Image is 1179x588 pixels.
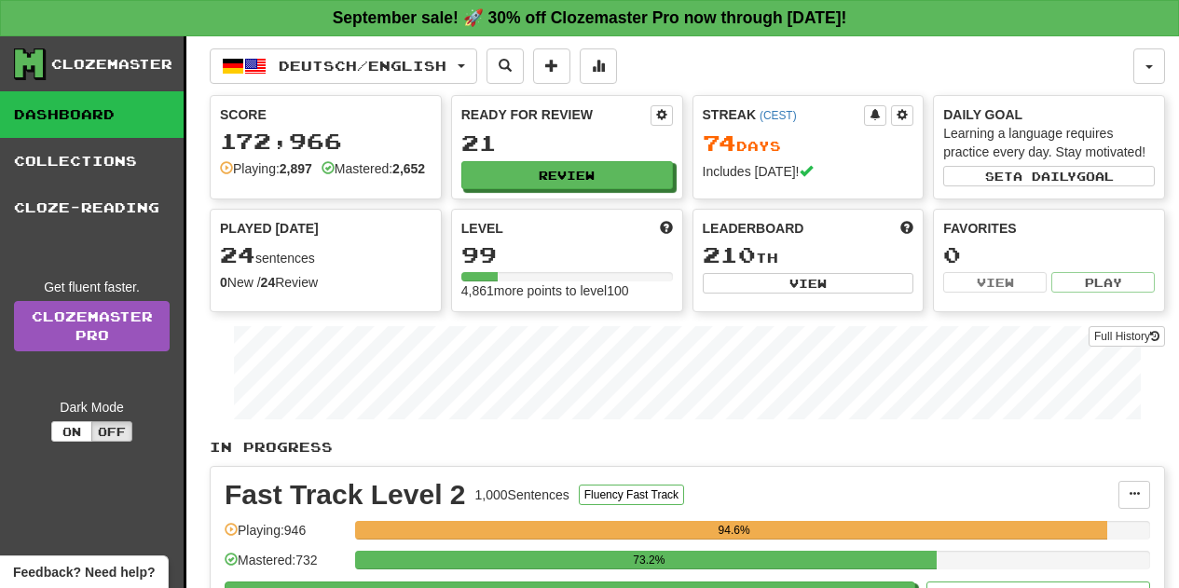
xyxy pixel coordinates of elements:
div: Day s [703,131,914,156]
strong: 0 [220,275,227,290]
div: 4,861 more points to level 100 [461,281,673,300]
button: Off [91,421,132,442]
div: Daily Goal [943,105,1155,124]
button: Review [461,161,673,189]
div: Mastered: 732 [225,551,346,581]
a: ClozemasterPro [14,301,170,351]
div: Ready for Review [461,105,651,124]
span: Played [DATE] [220,219,319,238]
div: 21 [461,131,673,155]
div: 1,000 Sentences [475,485,569,504]
div: Includes [DATE]! [703,162,914,181]
span: Score more points to level up [660,219,673,238]
span: This week in points, UTC [900,219,913,238]
div: Streak [703,105,865,124]
button: View [943,272,1047,293]
strong: 2,652 [392,161,425,176]
span: a daily [1013,170,1076,183]
a: (CEST) [760,109,797,122]
button: Add sentence to collection [533,48,570,84]
div: 0 [943,243,1155,267]
div: 99 [461,243,673,267]
strong: 24 [261,275,276,290]
button: Seta dailygoal [943,166,1155,186]
span: Leaderboard [703,219,804,238]
button: Play [1051,272,1155,293]
div: th [703,243,914,267]
div: sentences [220,243,432,267]
span: 24 [220,241,255,267]
button: Deutsch/English [210,48,477,84]
div: Favorites [943,219,1155,238]
span: Deutsch / English [279,58,446,74]
div: Fast Track Level 2 [225,481,466,509]
button: Full History [1089,326,1165,347]
div: Learning a language requires practice every day. Stay motivated! [943,124,1155,161]
div: Playing: 946 [225,521,346,552]
button: View [703,273,914,294]
div: New / Review [220,273,432,292]
span: Level [461,219,503,238]
div: Dark Mode [14,398,170,417]
span: Open feedback widget [13,563,155,581]
button: Search sentences [487,48,524,84]
div: Playing: [220,159,312,178]
div: Score [220,105,432,124]
div: 73.2% [361,551,937,569]
span: 210 [703,241,756,267]
button: More stats [580,48,617,84]
strong: September sale! 🚀 30% off Clozemaster Pro now through [DATE]! [333,8,847,27]
button: On [51,421,92,442]
p: In Progress [210,438,1165,457]
div: Get fluent faster. [14,278,170,296]
div: 172,966 [220,130,432,153]
div: Clozemaster [51,55,172,74]
button: Fluency Fast Track [579,485,684,505]
span: 74 [703,130,736,156]
div: 94.6% [361,521,1107,540]
div: Mastered: [322,159,425,178]
strong: 2,897 [280,161,312,176]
